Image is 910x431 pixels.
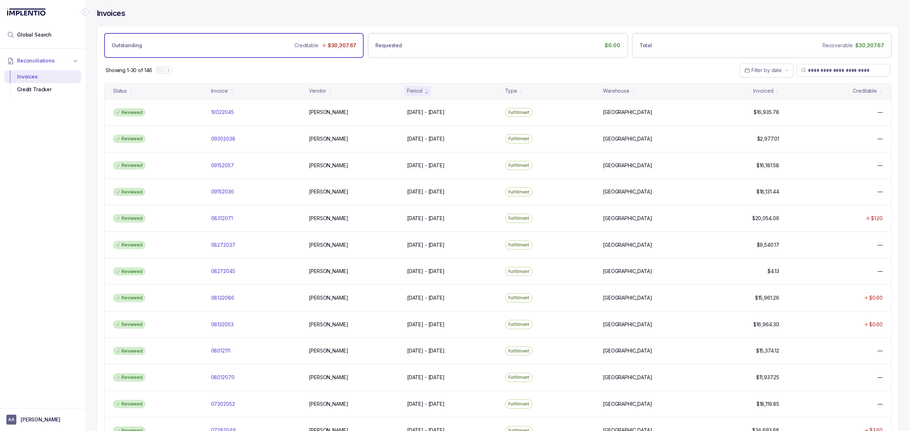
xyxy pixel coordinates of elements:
button: Reconciliations [4,53,81,69]
div: Status [113,87,127,94]
div: Reviewed [113,320,145,329]
p: [GEOGRAPHIC_DATA] [603,109,652,116]
div: Credit Tracker [10,83,75,96]
p: $18,119.85 [756,400,779,408]
p: [PERSON_NAME] [309,400,348,408]
p: $16,964.30 [753,321,779,328]
p: $2,977.01 [757,135,779,142]
p: Fulfillment [508,215,530,222]
div: Reviewed [113,214,145,223]
p: Requested [375,42,402,49]
p: [PERSON_NAME] [309,109,348,116]
p: Showing 1-30 of 146 [106,67,152,74]
p: Fulfillment [508,374,530,381]
p: $0.60 [869,321,883,328]
p: [GEOGRAPHIC_DATA] [603,135,652,142]
p: [DATE] - [DATE] [407,241,445,249]
p: 08012070 [211,374,235,381]
p: — [878,241,883,249]
div: Remaining page entries [106,67,152,74]
p: Fulfillment [508,294,530,301]
div: Reviewed [113,347,145,355]
p: — [878,268,883,275]
p: [GEOGRAPHIC_DATA] [603,374,652,381]
p: Fulfillment [508,189,530,196]
div: Reviewed [113,241,145,249]
div: Reviewed [113,135,145,143]
p: [PERSON_NAME] [309,374,348,381]
p: [PERSON_NAME] [309,241,348,249]
p: [GEOGRAPHIC_DATA] [603,294,652,301]
p: Fulfillment [508,135,530,142]
p: 08132053 [211,321,234,328]
h4: Invoices [97,9,125,18]
p: [DATE] - [DATE] [407,162,445,169]
p: Fulfillment [508,400,530,408]
p: Fulfillment [508,109,530,116]
p: [DATE] - [DATE] [407,400,445,408]
p: [DATE] - [DATE] [407,321,445,328]
p: 09152036 [211,188,234,195]
div: Reviewed [113,188,145,196]
div: Period [407,87,422,94]
div: Collapse Icon [81,8,90,16]
p: Fulfillment [508,162,530,169]
p: $9,540.17 [757,241,779,249]
div: Reviewed [113,400,145,408]
p: $30,307.67 [328,42,357,49]
p: $0.60 [869,294,883,301]
p: [DATE] - [DATE] [407,188,445,195]
p: [PERSON_NAME] [309,188,348,195]
p: [PERSON_NAME] [309,135,348,142]
p: [PERSON_NAME] [21,416,60,423]
p: 08272045 [211,268,235,275]
p: [GEOGRAPHIC_DATA] [603,321,652,328]
p: 08132086 [211,294,234,301]
p: [PERSON_NAME] [309,268,348,275]
p: $15,374.12 [756,347,779,354]
span: Filter by date [751,67,782,73]
span: Reconciliations [17,57,55,64]
div: Reconciliations [4,69,81,98]
p: [PERSON_NAME] [309,162,348,169]
p: 08272037 [211,241,235,249]
div: Invoiced [753,87,773,94]
p: — [878,374,883,381]
p: $16,181.58 [756,162,779,169]
div: Reviewed [113,294,145,302]
div: Reviewed [113,373,145,382]
p: $1.20 [871,215,883,222]
p: [PERSON_NAME] [309,347,348,354]
p: $30,307.67 [855,42,884,49]
p: [PERSON_NAME] [309,215,348,222]
div: Vendor [309,87,326,94]
p: 09302038 [211,135,235,142]
span: User initials [6,415,16,425]
div: Invoices [10,70,75,83]
p: [GEOGRAPHIC_DATA] [603,268,652,275]
div: Invoice [211,87,228,94]
p: — [878,347,883,354]
p: [DATE] - [DATE] [407,215,445,222]
p: [GEOGRAPHIC_DATA] [603,347,652,354]
p: $4.13 [767,268,779,275]
div: Reviewed [113,161,145,170]
p: 09152057 [211,162,234,169]
p: $11,937.25 [756,374,779,381]
p: [GEOGRAPHIC_DATA] [603,162,652,169]
div: Type [505,87,517,94]
p: [GEOGRAPHIC_DATA] [603,188,652,195]
button: User initials[PERSON_NAME] [6,415,79,425]
p: — [878,162,883,169]
p: 08012111 [211,347,230,354]
p: [DATE] - [DATE] [407,374,445,381]
p: [GEOGRAPHIC_DATA] [603,241,652,249]
p: $18,131.44 [756,188,779,195]
p: $20,054.06 [752,215,779,222]
p: — [878,109,883,116]
p: [DATE] - [DATE] [407,347,445,354]
p: [DATE] - [DATE] [407,135,445,142]
p: [GEOGRAPHIC_DATA] [603,400,652,408]
p: $0.00 [605,42,620,49]
p: 10022045 [211,109,234,116]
